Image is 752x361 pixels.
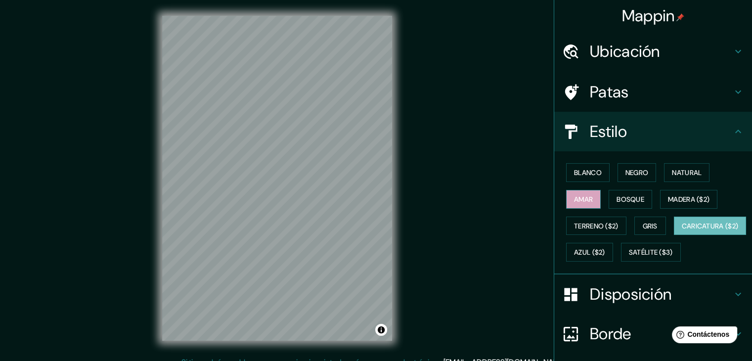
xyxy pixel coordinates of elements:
button: Madera ($2) [660,190,717,209]
button: Satélite ($3) [621,243,681,262]
font: Terreno ($2) [574,222,619,230]
button: Gris [634,217,666,235]
div: Ubicación [554,32,752,71]
font: Madera ($2) [668,195,709,204]
font: Azul ($2) [574,248,605,257]
font: Caricatura ($2) [682,222,739,230]
button: Amar [566,190,601,209]
iframe: Lanzador de widgets de ayuda [664,322,741,350]
font: Satélite ($3) [629,248,673,257]
button: Activar o desactivar atribución [375,324,387,336]
font: Negro [625,168,649,177]
canvas: Mapa [162,16,392,341]
font: Ubicación [590,41,660,62]
font: Mappin [622,5,675,26]
font: Patas [590,82,629,102]
font: Gris [643,222,658,230]
button: Bosque [609,190,652,209]
div: Disposición [554,274,752,314]
img: pin-icon.png [676,13,684,21]
button: Natural [664,163,709,182]
font: Blanco [574,168,602,177]
button: Blanco [566,163,610,182]
button: Caricatura ($2) [674,217,747,235]
font: Natural [672,168,702,177]
font: Estilo [590,121,627,142]
button: Negro [618,163,657,182]
font: Bosque [617,195,644,204]
font: Disposición [590,284,671,305]
button: Terreno ($2) [566,217,626,235]
font: Borde [590,323,631,344]
div: Patas [554,72,752,112]
font: Amar [574,195,593,204]
div: Estilo [554,112,752,151]
div: Borde [554,314,752,354]
button: Azul ($2) [566,243,613,262]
